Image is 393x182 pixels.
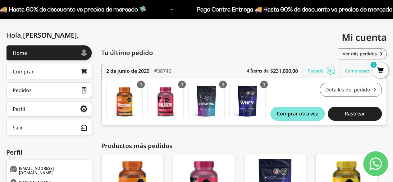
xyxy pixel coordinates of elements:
[178,81,186,88] div: 1
[373,68,388,74] a: 0
[277,111,318,116] span: Comprar otra vez
[338,48,387,59] a: Ver mis pedidos
[247,64,303,78] div: 4 Ítems de
[106,83,143,119] a: Gomas con Vitamina C + Zinc
[101,48,153,58] span: Tu último pedido
[270,107,324,121] button: Comprar otra vez
[6,45,92,61] a: Home
[13,88,32,93] div: Pedidos
[320,83,382,97] a: Detalles del pedido
[188,83,225,119] a: Creatina Monohidrato - 300g
[148,83,183,119] img: Translation missing: es.Gomas con Colageno + Biotina + Vitamina C
[13,125,23,130] div: Salir
[101,141,387,151] div: Productos más pedidos
[13,50,27,55] div: Home
[6,148,92,157] div: Perfil
[6,64,92,79] a: Comprar
[260,81,268,88] div: 1
[6,101,92,117] a: Perfil
[10,166,87,175] div: [EMAIL_ADDRESS][DOMAIN_NAME]
[189,83,224,119] img: Translation missing: es.Creatina Monohidrato - 300g
[137,81,145,88] div: 1
[147,83,184,119] a: Gomas con Colageno + Biotina + Vitamina C
[342,31,387,44] span: Mi cuenta
[106,67,149,75] time: 2 de junio de 2025
[230,83,265,119] img: Translation missing: es.Proteína Whey - Vainilla / 2 libras (910g)
[6,82,92,98] a: Pedidos
[77,30,79,40] span: .
[229,83,266,119] a: Proteína Whey - Vainilla / 2 libras (910g)
[345,64,382,78] div: Completado
[370,61,377,68] mark: 0
[270,67,298,75] b: $231.000,00
[13,69,34,74] div: Comprar
[23,30,79,40] span: [PERSON_NAME]
[328,107,382,121] button: Rastrear
[345,111,365,116] span: Rastrear
[308,64,340,78] div: Pagado
[6,120,92,135] button: Salir
[219,81,227,88] div: 1
[13,106,25,111] div: Perfil
[107,83,142,119] img: Translation missing: es.Gomas con Vitamina C + Zinc
[154,64,171,78] div: #38746
[6,31,79,39] div: Hola,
